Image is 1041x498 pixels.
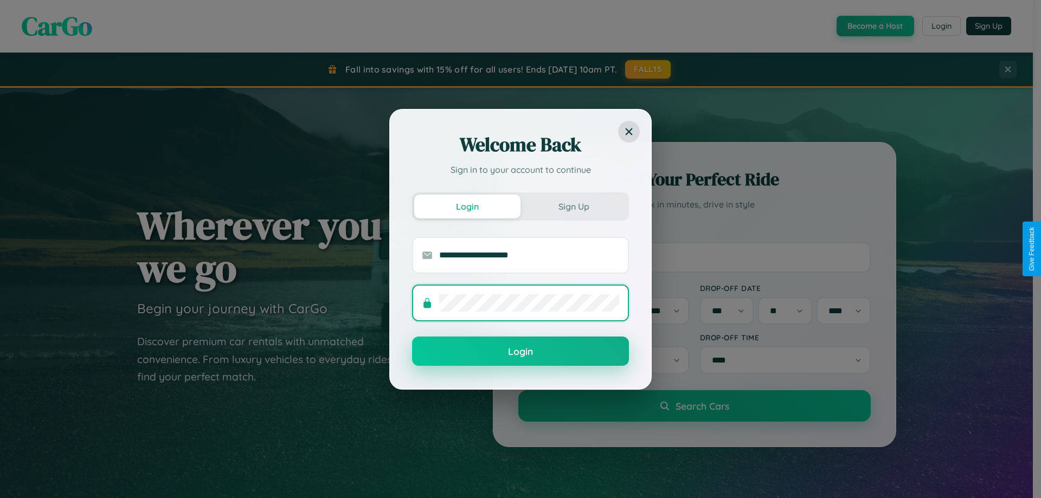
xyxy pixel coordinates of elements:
button: Login [412,337,629,366]
button: Login [414,195,520,218]
p: Sign in to your account to continue [412,163,629,176]
button: Sign Up [520,195,627,218]
div: Give Feedback [1028,227,1036,271]
h2: Welcome Back [412,132,629,158]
